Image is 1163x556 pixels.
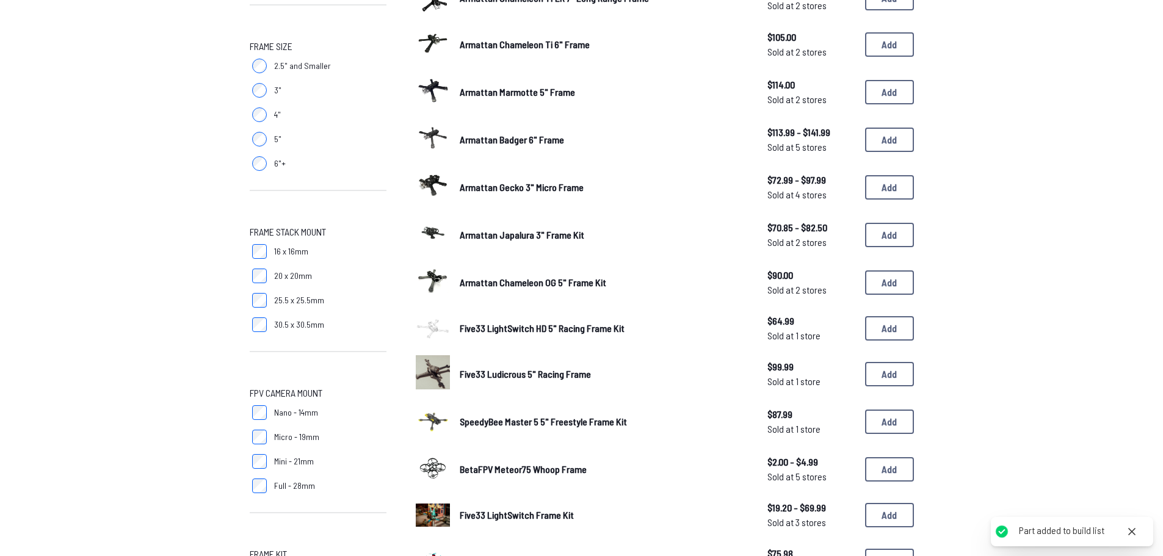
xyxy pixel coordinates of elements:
span: Frame Stack Mount [250,225,326,239]
span: Five33 LightSwitch HD 5" Racing Frame Kit [460,322,625,334]
img: image [416,264,450,298]
span: Armattan Chameleon OG 5" Frame Kit [460,276,606,288]
span: 30.5 x 30.5mm [274,319,324,331]
button: Add [865,270,914,295]
img: image [416,504,450,526]
span: Armattan Marmotte 5" Frame [460,86,575,98]
button: Add [865,362,914,386]
span: Sold at 1 store [767,328,855,343]
span: $70.85 - $82.50 [767,220,855,235]
span: Full - 28mm [274,480,315,492]
span: 25.5 x 25.5mm [274,294,324,306]
span: $114.00 [767,78,855,92]
span: Five33 Ludicrous 5" Racing Frame [460,368,591,380]
span: 2.5" and Smaller [274,60,331,72]
input: Full - 28mm [252,478,267,493]
input: Micro - 19mm [252,430,267,444]
img: image [416,73,450,107]
span: BetaFPV Meteor75 Whoop Frame [460,463,587,475]
a: Armattan Chameleon Ti 6" Frame [460,37,748,52]
span: Nano - 14mm [274,406,318,419]
a: Armattan Badger 6" Frame [460,132,748,147]
span: $105.00 [767,30,855,45]
input: 30.5 x 30.5mm [252,317,267,332]
span: Sold at 4 stores [767,187,855,202]
a: Armattan Marmotte 5" Frame [460,85,748,99]
img: image [416,450,450,485]
a: Armattan Gecko 3" Micro Frame [460,180,748,195]
input: 16 x 16mm [252,244,267,259]
a: Five33 LightSwitch Frame Kit [460,508,748,522]
span: FPV Camera Mount [250,386,322,400]
button: Add [865,128,914,152]
button: Add [865,80,914,104]
input: 2.5" and Smaller [252,59,267,73]
button: Add [865,457,914,482]
a: image [416,450,450,488]
span: 4" [274,109,281,121]
img: image [416,121,450,155]
a: image [416,498,450,532]
span: Frame Size [250,39,292,54]
span: SpeedyBee Master 5 5" Freestyle Frame Kit [460,416,627,427]
a: image [416,264,450,301]
a: image [416,26,450,63]
span: $2.00 - $4.99 [767,455,855,469]
span: $72.99 - $97.99 [767,173,855,187]
input: 4" [252,107,267,122]
input: Nano - 14mm [252,405,267,420]
span: $87.99 [767,407,855,422]
input: 6"+ [252,156,267,171]
span: Sold at 5 stores [767,469,855,484]
span: 3" [274,84,281,96]
a: image [416,73,450,111]
img: image [416,403,450,437]
span: $64.99 [767,314,855,328]
a: Armattan Japalura 3" Frame Kit [460,228,748,242]
img: image [416,216,450,250]
a: image [416,311,450,345]
span: 16 x 16mm [274,245,308,258]
a: Five33 LightSwitch HD 5" Racing Frame Kit [460,321,748,336]
span: Mini - 21mm [274,455,314,468]
a: SpeedyBee Master 5 5" Freestyle Frame Kit [460,414,748,429]
img: image [416,168,450,203]
button: Add [865,175,914,200]
input: 25.5 x 25.5mm [252,293,267,308]
span: Armattan Badger 6" Frame [460,134,564,145]
img: image [416,317,450,339]
img: image [416,26,450,60]
button: Add [865,223,914,247]
span: Armattan Chameleon Ti 6" Frame [460,38,590,50]
input: 20 x 20mm [252,269,267,283]
span: Sold at 2 stores [767,45,855,59]
span: Sold at 2 stores [767,92,855,107]
a: image [416,121,450,159]
a: image [416,403,450,441]
a: image [416,355,450,393]
span: Sold at 1 store [767,422,855,436]
span: Sold at 2 stores [767,283,855,297]
span: Sold at 1 store [767,374,855,389]
span: Sold at 2 stores [767,235,855,250]
a: BetaFPV Meteor75 Whoop Frame [460,462,748,477]
span: 20 x 20mm [274,270,312,282]
a: Armattan Chameleon OG 5" Frame Kit [460,275,748,290]
span: 5" [274,133,281,145]
span: Sold at 5 stores [767,140,855,154]
div: Part added to build list [1019,524,1104,537]
span: $90.00 [767,268,855,283]
span: $19.20 - $69.99 [767,500,855,515]
span: Micro - 19mm [274,431,319,443]
a: image [416,216,450,254]
button: Add [865,503,914,527]
input: 3" [252,83,267,98]
a: image [416,168,450,206]
input: 5" [252,132,267,146]
span: Armattan Gecko 3" Micro Frame [460,181,584,193]
button: Add [865,32,914,57]
button: Add [865,410,914,434]
img: image [416,355,450,389]
input: Mini - 21mm [252,454,267,469]
span: 6"+ [274,157,286,170]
